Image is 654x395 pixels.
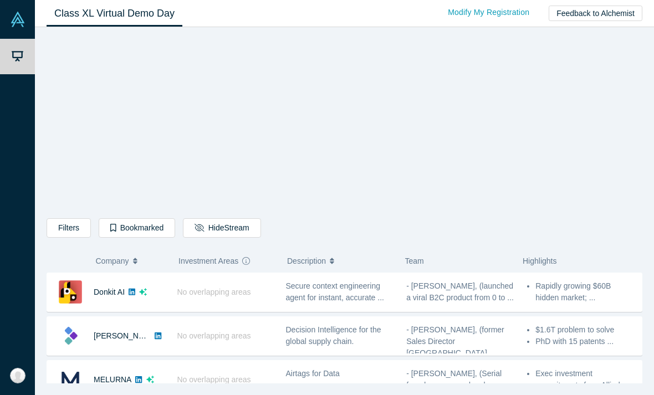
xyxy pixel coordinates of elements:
img: Kimaru AI's Logo [59,324,82,347]
span: Highlights [523,257,556,265]
img: Donkit AI's Logo [59,280,82,304]
img: Alchemist Vault Logo [10,12,25,27]
a: Class XL Virtual Demo Day [47,1,182,27]
button: Company [96,249,167,273]
svg: dsa ai sparkles [146,376,154,383]
button: Bookmarked [99,218,175,238]
img: Adi Mukherjee's Account [10,368,25,383]
span: - [PERSON_NAME], (former Sales Director [GEOGRAPHIC_DATA], Meltwater ... [406,325,504,369]
li: PhD with 15 patents ... [535,336,636,347]
span: Company [96,249,129,273]
img: MELURNA's Logo [59,368,82,391]
span: Team [405,257,424,265]
a: Donkit AI [94,288,125,296]
button: HideStream [183,218,260,238]
span: Secure context engineering agent for instant, accurate ... [286,281,384,302]
li: Rapidly growing $60B hidden market; ... [535,280,636,304]
a: MELURNA [94,375,131,384]
span: - [PERSON_NAME], (launched a viral B2C product from 0 to ... [406,281,514,302]
iframe: Alchemist Class XL Demo Day: Vault [190,36,499,210]
a: [PERSON_NAME] [94,331,157,340]
span: Description [287,249,326,273]
span: No overlapping areas [177,288,251,296]
span: No overlapping areas [177,331,251,340]
li: Exec investment commitments from Allied ... [535,368,636,391]
span: No overlapping areas [177,375,251,384]
span: Investment Areas [178,249,238,273]
span: - [PERSON_NAME], (Serial founder, renowned malware ... [406,369,510,389]
span: Decision Intelligence for the global supply chain. [286,325,381,346]
svg: dsa ai sparkles [139,288,147,296]
button: Filters [47,218,91,238]
button: Description [287,249,394,273]
button: Feedback to Alchemist [549,6,642,21]
span: Airtags for Data [286,369,340,378]
li: $1.6T problem to solve [535,324,636,336]
a: Modify My Registration [436,3,541,22]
